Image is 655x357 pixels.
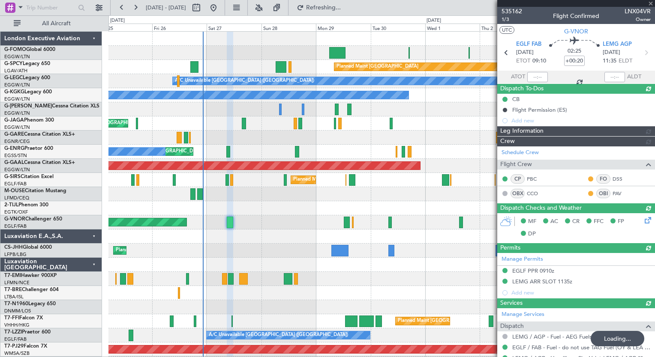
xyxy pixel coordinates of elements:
[4,217,25,222] span: G-VNOR
[516,40,541,49] span: EGLF FAB
[4,174,54,179] a: G-SIRSCitation Excel
[4,217,62,222] a: G-VNORChallenger 650
[625,16,651,23] span: Owner
[4,167,30,173] a: EGGW/LTN
[4,146,53,151] a: G-ENRGPraetor 600
[4,47,26,52] span: G-FOMO
[625,7,651,16] span: LNX04VR
[4,96,30,102] a: EGGW/LTN
[316,24,370,31] div: Mon 29
[97,24,152,31] div: Thu 25
[480,24,534,31] div: Thu 2
[4,202,48,208] a: 2-TIJLPhenom 300
[499,26,514,34] button: UTC
[532,57,546,65] span: 09:10
[4,315,43,321] a: T7-FFIFalcon 7X
[4,146,24,151] span: G-ENRG
[4,301,28,306] span: T7-N1960
[4,350,30,357] a: WMSA/SZB
[4,89,24,95] span: G-KGKG
[398,315,533,327] div: Planned Maint [GEOGRAPHIC_DATA] ([GEOGRAPHIC_DATA])
[293,1,344,15] button: Refreshing...
[4,75,50,80] a: G-LEGCLegacy 600
[337,60,418,73] div: Planned Maint [GEOGRAPHIC_DATA]
[306,5,342,11] span: Refreshing...
[4,330,51,335] a: T7-LZZIPraetor 600
[26,1,75,14] input: Trip Number
[261,24,316,31] div: Sun 28
[4,195,29,201] a: LFMD/CEQ
[4,223,27,229] a: EGLF/FAB
[4,336,27,342] a: EGLF/FAB
[427,17,441,24] div: [DATE]
[4,118,24,123] span: G-JAGA
[4,152,27,159] a: EGSS/STN
[4,287,59,292] a: T7-BREChallenger 604
[4,301,56,306] a: T7-N1960Legacy 650
[4,104,99,109] a: G-[PERSON_NAME]Cessna Citation XLS
[371,24,425,31] div: Tue 30
[4,181,27,187] a: EGLF/FAB
[207,24,261,31] div: Sat 27
[175,74,314,87] div: A/C Unavailable [GEOGRAPHIC_DATA] ([GEOGRAPHIC_DATA])
[4,47,55,52] a: G-FOMOGlobal 6000
[4,322,30,328] a: VHHH/HKG
[4,308,31,314] a: DNMM/LOS
[146,4,186,12] span: [DATE] - [DATE]
[4,330,22,335] span: T7-LZZI
[4,209,28,215] a: EGTK/OXF
[4,138,30,145] a: EGNR/CEG
[603,57,616,65] span: 11:35
[4,89,52,95] a: G-KGKGLegacy 600
[4,287,22,292] span: T7-BRE
[4,75,23,80] span: G-LEGC
[425,24,480,31] div: Wed 1
[9,17,93,30] button: All Aircraft
[4,251,27,258] a: LFPB/LBG
[152,24,207,31] div: Fri 26
[603,48,620,57] span: [DATE]
[4,344,24,349] span: T7-PJ29
[4,104,52,109] span: G-[PERSON_NAME]
[4,315,19,321] span: T7-FFI
[511,73,525,81] span: ATOT
[568,47,581,56] span: 02:25
[591,331,644,346] div: Loading...
[4,188,66,193] a: M-OUSECitation Mustang
[4,273,57,278] a: T7-EMIHawker 900XP
[110,17,125,24] div: [DATE]
[4,202,18,208] span: 2-TIJL
[4,61,50,66] a: G-SPCYLegacy 650
[502,7,522,16] span: 535162
[4,344,47,349] a: T7-PJ29Falcon 7X
[4,124,30,131] a: EGGW/LTN
[627,73,641,81] span: ALDT
[4,245,52,250] a: CS-JHHGlobal 6000
[4,273,21,278] span: T7-EMI
[4,54,30,60] a: EGGW/LTN
[4,245,23,250] span: CS-JHH
[619,57,632,65] span: ELDT
[4,82,30,88] a: EGGW/LTN
[564,27,588,36] span: G-VNOR
[4,61,23,66] span: G-SPCY
[4,188,25,193] span: M-OUSE
[4,68,27,74] a: LGAV/ATH
[4,110,30,116] a: EGGW/LTN
[4,118,54,123] a: G-JAGAPhenom 300
[22,21,90,27] span: All Aircraft
[516,48,534,57] span: [DATE]
[4,160,75,165] a: G-GAALCessna Citation XLS+
[4,294,24,300] a: LTBA/ISL
[293,173,428,186] div: Planned Maint [GEOGRAPHIC_DATA] ([GEOGRAPHIC_DATA])
[4,280,30,286] a: LFMN/NCE
[4,160,24,165] span: G-GAAL
[516,57,530,65] span: ETOT
[603,40,632,49] span: LEMG AGP
[209,329,348,342] div: A/C Unavailable [GEOGRAPHIC_DATA] ([GEOGRAPHIC_DATA])
[553,12,599,21] div: Flight Confirmed
[502,16,522,23] span: 1/3
[4,174,21,179] span: G-SIRS
[116,244,251,257] div: Planned Maint [GEOGRAPHIC_DATA] ([GEOGRAPHIC_DATA])
[4,132,75,137] a: G-GARECessna Citation XLS+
